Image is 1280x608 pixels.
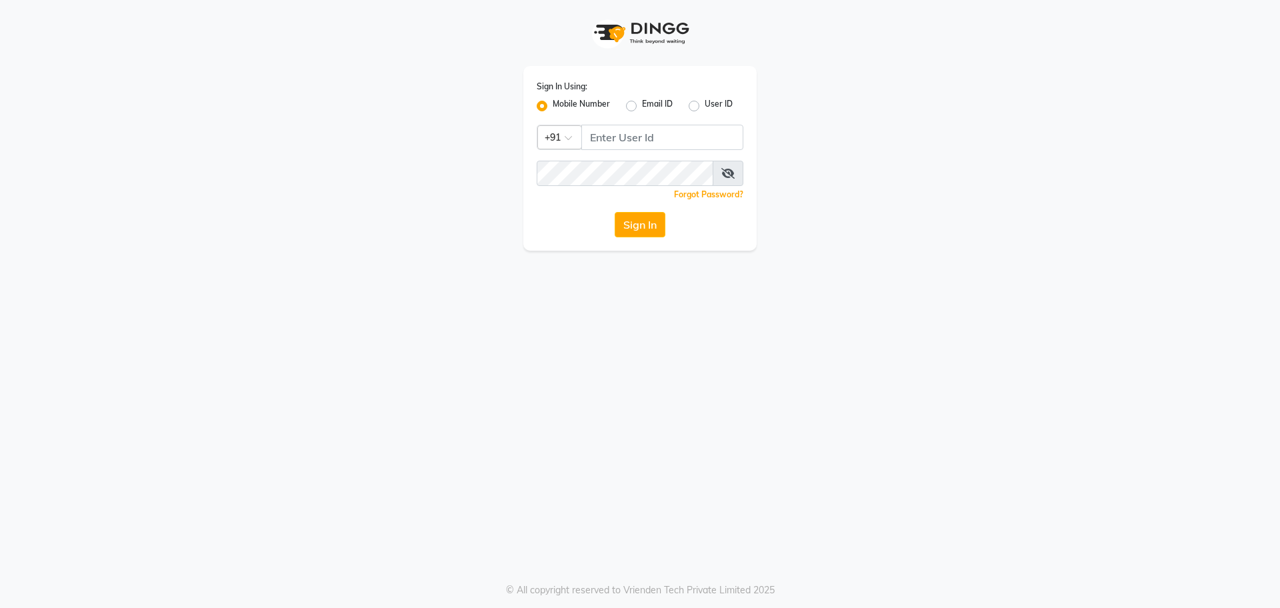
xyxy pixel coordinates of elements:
input: Username [581,125,743,150]
label: Email ID [642,98,673,114]
label: User ID [705,98,733,114]
label: Sign In Using: [537,81,587,93]
label: Mobile Number [553,98,610,114]
img: logo1.svg [587,13,693,53]
button: Sign In [615,212,665,237]
a: Forgot Password? [674,189,743,199]
input: Username [537,161,713,186]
